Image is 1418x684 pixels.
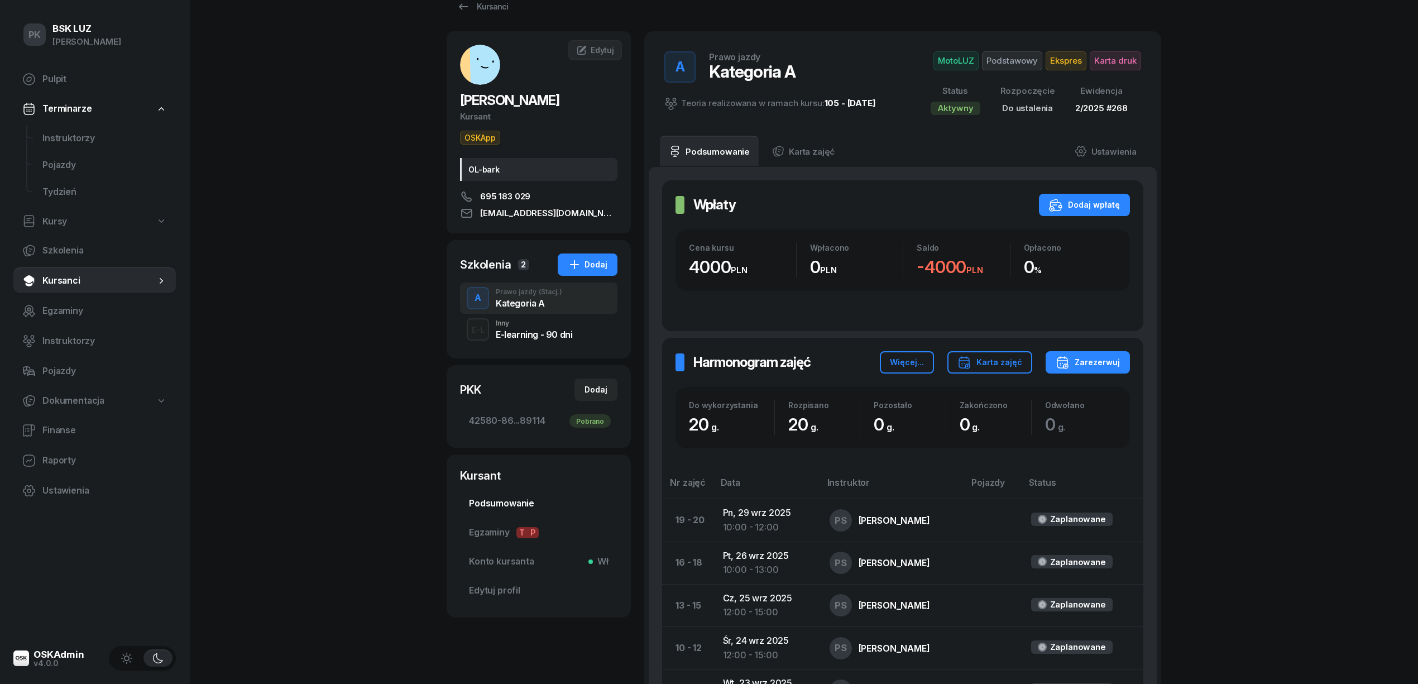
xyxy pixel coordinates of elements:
h2: Harmonogram zajęć [693,353,811,371]
div: Odwołano [1045,400,1117,410]
button: Dodaj [558,253,617,276]
span: MotoLUZ [933,51,979,70]
button: Karta zajęć [947,351,1032,374]
a: Raporty [13,447,176,474]
td: 13 - 15 [662,584,714,626]
div: Kursant [460,468,617,484]
span: Instruktorzy [42,131,167,146]
div: PKK [460,382,481,398]
div: 0 [874,414,945,435]
span: T [516,527,528,538]
div: Szkolenia [460,257,511,272]
small: g. [887,422,894,433]
a: Tydzień [33,179,176,205]
button: A [664,51,696,83]
button: Więcej... [880,351,934,374]
span: Podstawowy [982,51,1042,70]
th: Nr zajęć [662,475,714,499]
small: g. [1058,422,1066,433]
button: Dodaj [574,379,617,401]
button: E-L [467,318,489,341]
div: Prawo jazdy [709,52,760,61]
a: Ustawienia [13,477,176,504]
a: Karta zajęć [763,136,844,167]
td: 16 - 18 [662,542,714,584]
a: Pojazdy [33,152,176,179]
span: 2 [518,259,529,270]
div: Status [931,84,980,98]
a: Edytuj profil [460,577,617,604]
div: E-learning - 90 dni [496,330,572,339]
div: Zaplanowane [1050,555,1106,570]
div: A [671,56,689,78]
div: [PERSON_NAME] [859,601,930,610]
span: [EMAIL_ADDRESS][DOMAIN_NAME] [480,207,617,220]
span: Wł [593,554,609,569]
span: Kursy [42,214,67,229]
div: Zaplanowane [1050,640,1106,654]
span: Raporty [42,453,167,468]
span: Egzaminy [469,525,609,540]
div: E-L [467,323,489,337]
span: Egzaminy [42,304,167,318]
div: Dodaj [585,383,607,396]
a: Instruktorzy [13,328,176,355]
span: PS [835,601,847,610]
a: 42580-86...89114Pobrano [460,408,617,434]
td: 10 - 12 [662,627,714,669]
span: Podsumowanie [469,496,609,511]
th: Instruktor [821,475,965,499]
div: [PERSON_NAME] [859,558,930,567]
a: Edytuj [568,40,622,60]
span: 0 [1045,414,1071,434]
div: Więcej... [890,356,924,369]
div: -4000 [917,257,1010,278]
small: % [1034,265,1042,275]
button: Zarezerwuj [1046,351,1130,374]
div: OL-bark [460,158,617,181]
a: Instruktorzy [33,125,176,152]
a: [EMAIL_ADDRESS][DOMAIN_NAME] [460,207,617,220]
td: Śr, 24 wrz 2025 [714,627,821,669]
div: Kursant [460,109,617,124]
div: Teoria realizowana w ramach kursu: [664,96,876,111]
span: PS [835,516,847,525]
a: Konto kursantaWł [460,548,617,575]
div: Cena kursu [689,243,796,252]
a: Egzaminy [13,298,176,324]
div: BSK LUZ [52,24,121,34]
small: PLN [731,265,748,275]
span: Dokumentacja [42,394,104,408]
div: 12:00 - 15:00 [723,648,812,663]
span: Terminarze [42,102,92,116]
div: Wpłacono [810,243,903,252]
span: Pulpit [42,72,167,87]
span: PS [835,643,847,653]
div: 4000 [689,257,796,278]
div: A [470,289,486,308]
div: [PERSON_NAME] [52,35,121,49]
div: Rozpoczęcie [1000,84,1055,98]
a: Szkolenia [13,237,176,264]
span: PK [28,30,41,40]
span: [PERSON_NAME] [460,92,559,108]
button: Dodaj wpłatę [1039,194,1130,216]
th: Status [1022,475,1144,499]
small: PLN [966,265,983,275]
div: Karta zajęć [957,356,1022,369]
div: Opłacono [1024,243,1117,252]
div: 10:00 - 12:00 [723,520,812,535]
div: 10:00 - 13:00 [723,563,812,577]
div: Inny [496,320,572,327]
span: 20 [689,414,724,434]
span: Finanse [42,423,167,438]
th: Pojazdy [965,475,1022,499]
span: Kursanci [42,274,156,288]
small: g. [711,422,719,433]
h2: Wpłaty [693,196,736,214]
div: Zakończono [960,400,1031,410]
button: MotoLUZPodstawowyEkspresKarta druk [933,51,1141,70]
div: Dodaj [568,258,607,271]
span: P [528,527,539,538]
a: Dokumentacja [13,388,176,414]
